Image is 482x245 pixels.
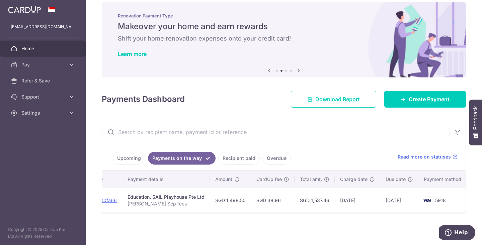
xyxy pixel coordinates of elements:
[469,100,482,145] button: Feedback - Show survey
[21,61,66,68] span: Pay
[21,110,66,116] span: Settings
[420,196,434,204] img: Bank Card
[8,5,41,13] img: CardUp
[384,91,466,108] a: Create Payment
[21,94,66,100] span: Support
[315,95,360,103] span: Download Report
[21,77,66,84] span: Refer & Save
[398,154,458,160] a: Read more on statuses
[102,2,466,77] img: Renovation banner
[291,91,376,108] a: Download Report
[102,121,450,143] input: Search by recipient name, payment id or reference
[148,152,216,165] a: Payments on the way
[473,106,479,130] span: Feedback
[300,176,322,183] span: Total amt.
[262,152,291,165] a: Overdue
[418,171,469,188] th: Payment method
[256,176,282,183] span: CardUp fee
[11,23,75,30] p: [EMAIL_ADDRESS][DOMAIN_NAME]
[251,188,295,212] td: SGD 38.96
[113,152,145,165] a: Upcoming
[409,95,450,103] span: Create Payment
[118,21,450,32] h5: Makeover your home and earn rewards
[335,188,380,212] td: [DATE]
[386,176,406,183] span: Due date
[122,171,210,188] th: Payment details
[21,45,66,52] span: Home
[215,176,232,183] span: Amount
[398,154,451,160] span: Read more on statuses
[439,225,475,242] iframe: Opens a widget where you can find more information
[118,35,450,43] h6: Shift your home renovation expenses onto your credit card!
[128,194,205,200] div: Education. SAIL Playhouse Pte Ltd
[380,188,418,212] td: [DATE]
[118,51,147,57] a: Learn more
[102,93,185,105] h4: Payments Dashboard
[295,188,335,212] td: SGD 1,537.46
[118,13,450,18] p: Renovation Payment Type
[435,197,446,203] span: 5918
[218,152,260,165] a: Recipient paid
[210,188,251,212] td: SGD 1,498.50
[340,176,368,183] span: Charge date
[128,200,205,207] p: [PERSON_NAME] Sep fees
